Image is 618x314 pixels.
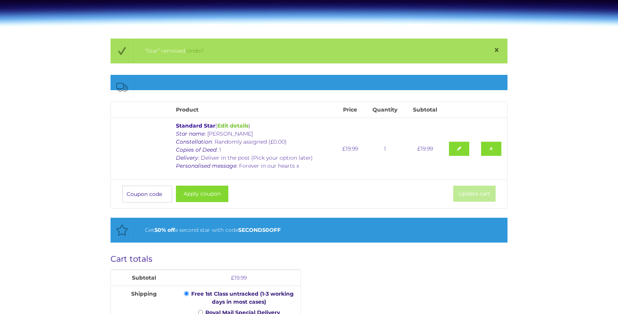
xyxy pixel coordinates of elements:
bdi: 19.99 [231,274,247,281]
i: Star name [176,130,205,137]
button: Apply coupon [176,186,228,202]
th: Subtotal [407,102,443,118]
div: Get a second star with code [145,225,487,235]
i: Personalised message [176,162,236,169]
b: SECOND50OFF [238,227,281,233]
th: Price [337,102,363,118]
span: £ [231,274,234,281]
td: 1 [363,118,407,180]
span: £ [342,145,346,152]
input: Coupon code [122,186,172,202]
button: Update cart [453,186,496,202]
b: Standard Star [176,122,215,129]
a: Edit details [217,122,249,129]
span: £ [417,145,421,152]
i: Copies of Deed [176,146,216,153]
bdi: 19.99 [342,145,358,152]
th: Quantity [363,102,407,118]
th: Product [172,102,337,118]
div: “Star” removed. [145,46,487,56]
p: : [PERSON_NAME] : Randomly assigned (£0.00) : 1 : Deliver in the post (Pick your option later) : ... [176,130,333,170]
a: Remove this item [481,142,502,156]
h2: Cart totals [111,254,301,264]
i: Delivery [176,154,198,161]
td: ( ) [172,118,337,180]
i: Constellation [176,138,212,145]
a: Undo? [186,47,204,54]
label: Free 1st Class untracked (1-3 working days in most cases) [191,290,294,305]
th: Subtotal [111,270,177,286]
bdi: 19.99 [417,145,433,152]
b: 50% off [154,227,175,233]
